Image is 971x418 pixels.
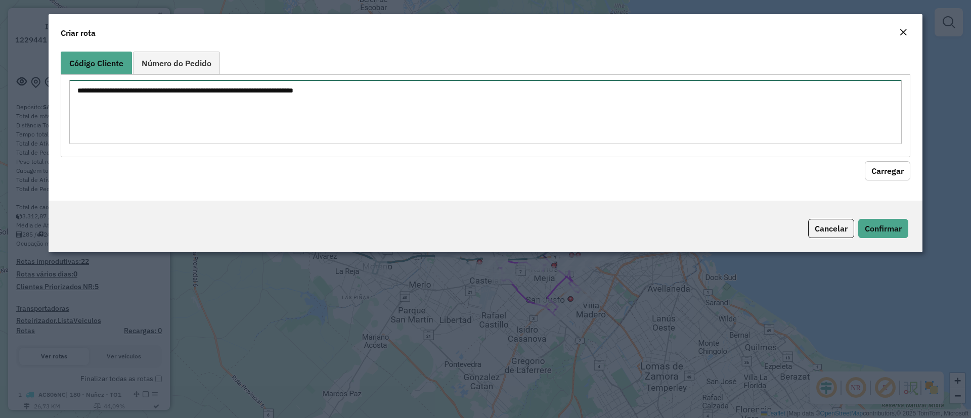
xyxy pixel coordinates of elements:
button: Close [896,26,910,39]
button: Cancelar [808,219,854,238]
span: Número do Pedido [142,59,211,67]
button: Confirmar [858,219,908,238]
em: Fechar [899,28,907,36]
button: Carregar [865,161,910,180]
span: Código Cliente [69,59,123,67]
h4: Criar rota [61,27,96,39]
